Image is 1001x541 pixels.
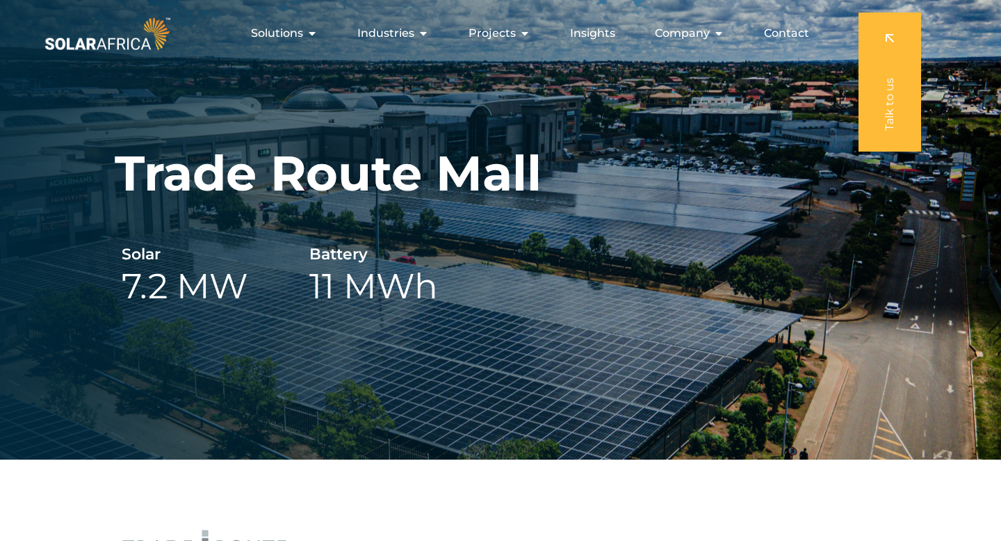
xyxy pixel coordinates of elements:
[655,25,710,42] span: Company
[357,25,414,42] span: Industries
[115,144,542,203] h1: Trade Route Mall
[251,25,303,42] span: Solutions
[764,25,809,42] a: Contact
[309,264,438,309] h2: 11 MWh
[122,245,161,264] h6: Solar
[309,245,368,264] h6: Battery
[122,264,248,309] h2: 7.2 MW
[173,19,820,47] nav: Menu
[173,19,820,47] div: Menu Toggle
[570,25,615,42] a: Insights
[469,25,516,42] span: Projects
